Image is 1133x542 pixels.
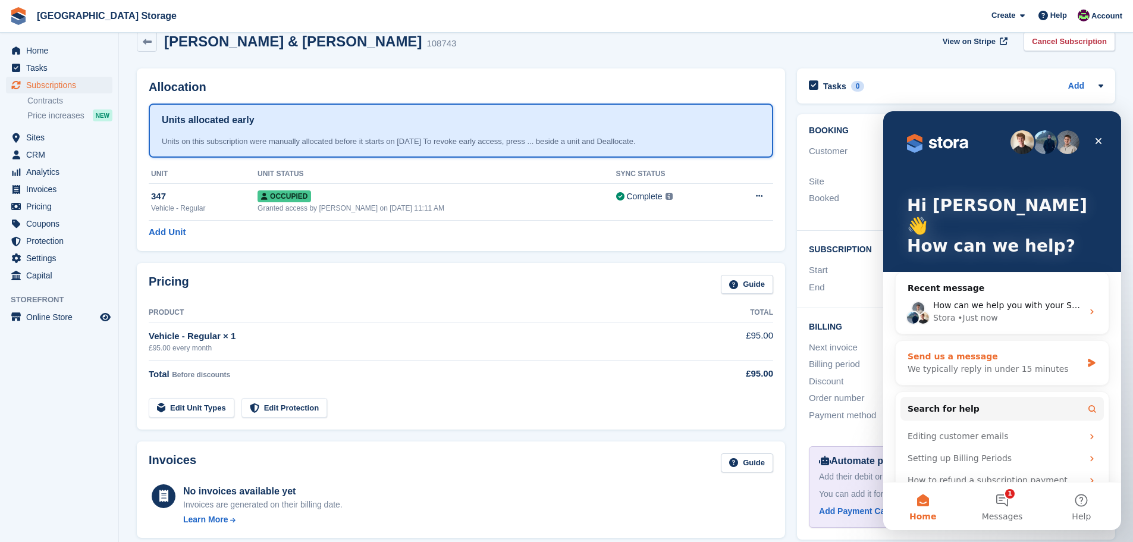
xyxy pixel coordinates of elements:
a: menu [6,42,112,59]
a: Preview store [98,310,112,324]
div: You can add it for them, or request they do so via their portal. [819,488,1093,500]
span: Capital [26,267,98,284]
h2: Booking [809,126,1103,136]
td: £95.00 [691,322,773,360]
div: Payment method [809,409,956,422]
a: Cancel Subscription [1024,32,1115,51]
div: Close [205,19,226,40]
a: menu [6,267,112,284]
a: Add [1068,80,1084,93]
div: Add their debit or credit card to remove admin and save time. [819,471,1093,483]
h2: Subscription [809,243,1103,255]
div: Editing customer emails [24,319,199,331]
div: Booked [809,192,956,217]
div: £95.00 every month [149,343,691,353]
h2: Pricing [149,275,189,295]
span: Help [1050,10,1067,21]
span: Analytics [26,164,98,180]
th: Sync Status [616,165,726,184]
h2: Invoices [149,453,196,473]
div: Learn More [183,513,228,526]
span: Storefront [11,294,118,306]
a: menu [6,233,112,249]
span: Home [26,42,98,59]
span: Settings [26,250,98,267]
span: Account [1091,10,1122,22]
div: No invoices available yet [183,484,343,499]
th: Unit [149,165,258,184]
a: Guide [721,453,773,473]
th: Product [149,303,691,322]
div: Billing period [809,358,956,371]
div: 0 [851,81,865,92]
div: Units on this subscription were manually allocated before it starts on [DATE] To revoke early acc... [162,136,760,148]
span: Price increases [27,110,84,121]
a: [GEOGRAPHIC_DATA] Storage [32,6,181,26]
div: We typically reply in under 15 minutes [24,252,199,264]
div: Order number [809,391,956,405]
span: View on Stripe [943,36,996,48]
a: menu [6,198,112,215]
span: How can we help you with your Stora account? [50,189,246,199]
span: Invoices [26,181,98,198]
span: Create [991,10,1015,21]
a: menu [6,146,112,163]
a: Contracts [27,95,112,106]
span: Pricing [26,198,98,215]
a: Guide [721,275,773,295]
div: How to refund a subscription payment [17,358,221,380]
span: CRM [26,146,98,163]
button: Search for help [17,286,221,309]
a: menu [6,164,112,180]
iframe: Intercom live chat [883,111,1121,530]
div: • Just now [74,200,114,213]
a: Add Unit [149,225,186,239]
div: Complete [627,190,663,203]
span: Subscriptions [26,77,98,93]
img: Gordy Scott [1078,10,1090,21]
div: Setting up Billing Periods [17,336,221,358]
div: 108743 [426,37,456,51]
div: Invoices are generated on their billing date. [183,499,343,511]
span: Tasks [26,59,98,76]
a: menu [6,77,112,93]
img: stora-icon-8386f47178a22dfd0bd8f6a31ec36ba5ce8667c1dd55bd0f319d3a0aa187defe.svg [10,7,27,25]
a: Edit Protection [241,398,327,418]
a: Edit Unit Types [149,398,234,418]
a: Price increases NEW [27,109,112,122]
span: Messages [99,401,140,409]
a: View on Stripe [938,32,1010,51]
a: menu [6,129,112,146]
div: Automate payments [819,454,1093,468]
div: Send us a messageWe typically reply in under 15 minutes [12,229,226,274]
div: Discount [809,375,956,389]
a: menu [6,250,112,267]
div: 347 [151,190,258,203]
span: Coupons [26,215,98,232]
div: Setting up Billing Periods [24,341,199,353]
button: Help [159,371,238,419]
button: Messages [79,371,158,419]
div: £95.00 [691,367,773,381]
a: menu [6,59,112,76]
div: Editing customer emails [17,314,221,336]
a: Learn More [183,513,343,526]
div: Granted access by [PERSON_NAME] on [DATE] 11:11 AM [258,203,616,214]
span: Sites [26,129,98,146]
span: Before discounts [172,371,230,379]
div: NEW [93,109,112,121]
a: Add Payment Card [819,505,1088,518]
span: Help [189,401,208,409]
div: Start [809,264,956,277]
th: Total [691,303,773,322]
